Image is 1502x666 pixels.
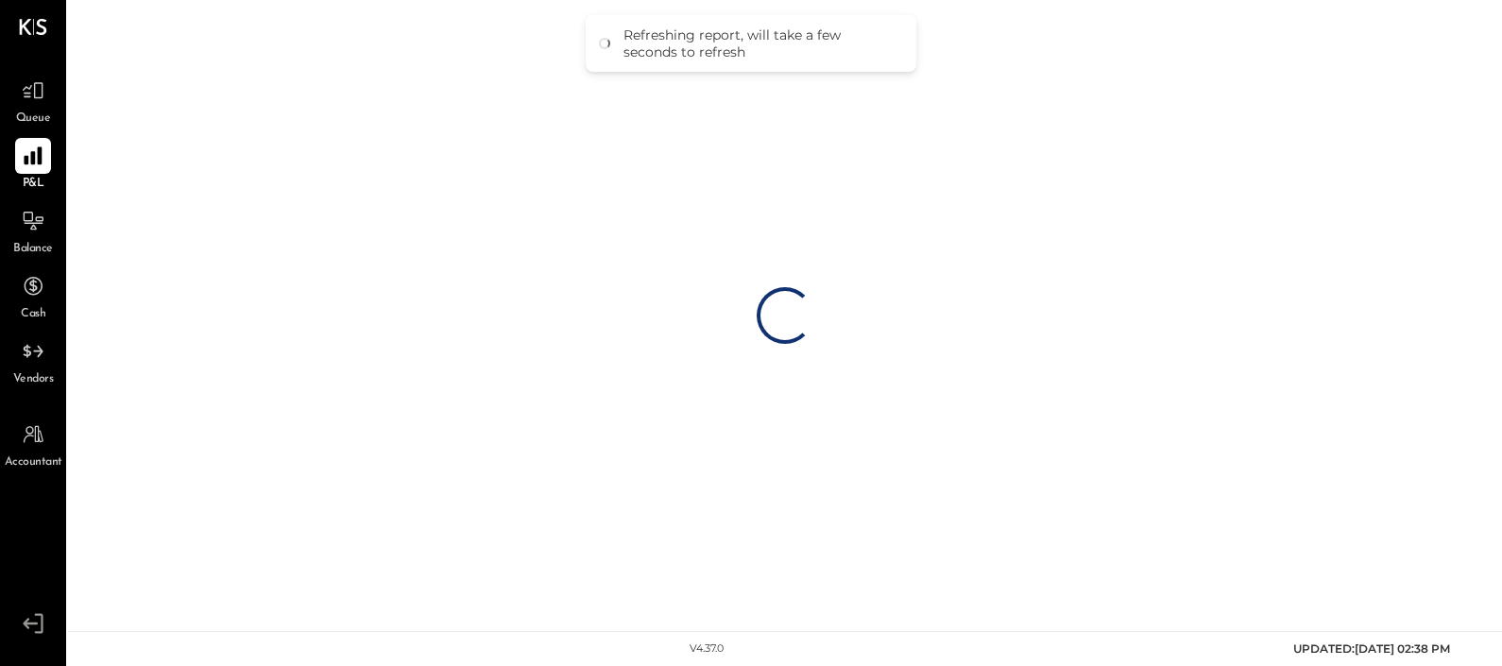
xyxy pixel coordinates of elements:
[13,371,54,388] span: Vendors
[1,268,65,323] a: Cash
[21,306,45,323] span: Cash
[1,417,65,471] a: Accountant
[23,176,44,193] span: P&L
[690,641,724,657] div: v 4.37.0
[13,241,53,258] span: Balance
[1,138,65,193] a: P&L
[623,26,897,60] div: Refreshing report, will take a few seconds to refresh
[1,73,65,128] a: Queue
[1,203,65,258] a: Balance
[16,111,51,128] span: Queue
[1293,641,1450,656] span: UPDATED: [DATE] 02:38 PM
[1,333,65,388] a: Vendors
[5,454,62,471] span: Accountant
